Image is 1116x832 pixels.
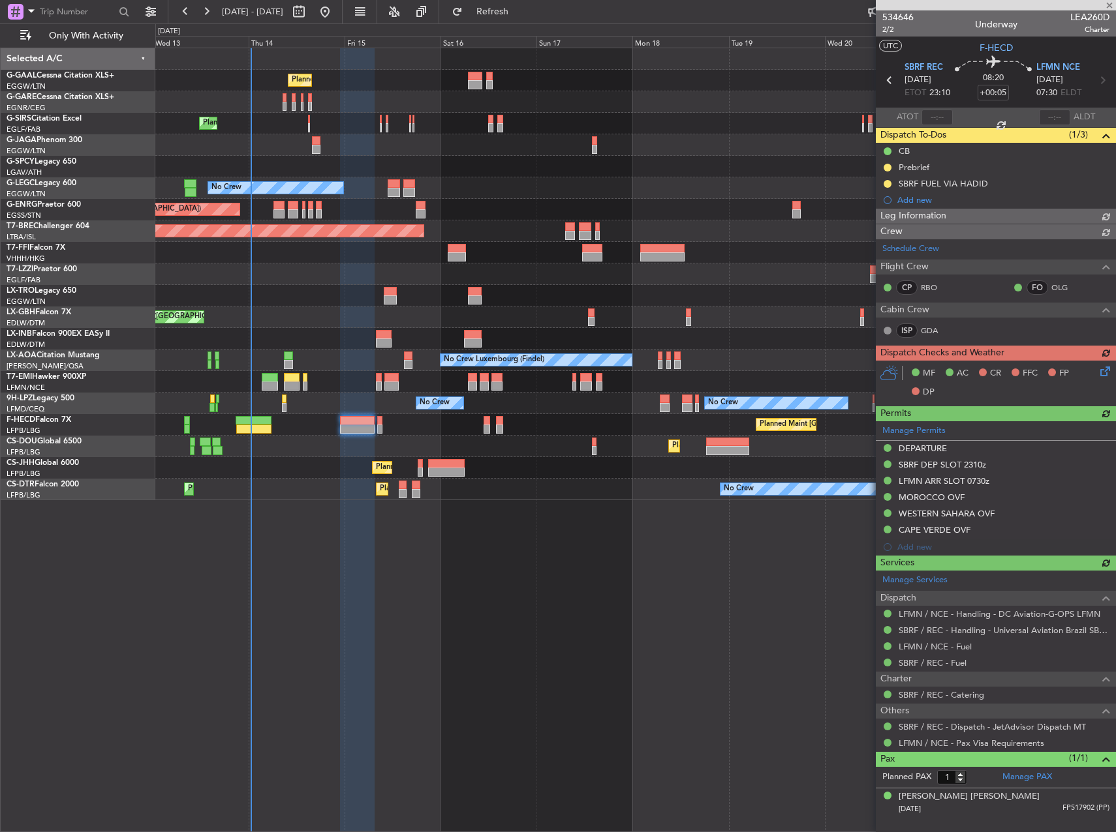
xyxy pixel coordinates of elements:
a: LFPB/LBG [7,490,40,500]
span: Pax [880,752,895,767]
span: SBRF REC [905,61,943,74]
span: LEA260D [1070,10,1109,24]
div: Planned Maint [GEOGRAPHIC_DATA] ([GEOGRAPHIC_DATA]) [203,113,409,133]
span: G-LEGC [7,179,35,187]
a: LX-GBHFalcon 7X [7,308,71,316]
span: (1/1) [1069,751,1088,765]
span: ATOT [897,111,918,124]
a: EGNR/CEG [7,103,46,113]
div: Add new [897,194,1109,205]
a: T7-LZZIPraetor 600 [7,265,77,273]
span: [DATE] [1036,74,1063,87]
div: Sat 16 [441,36,536,48]
label: Planned PAX [882,771,931,784]
div: Sun 17 [536,36,632,48]
div: No Crew [211,178,241,198]
div: Prebrief [899,162,929,173]
span: F-HECD [7,416,35,424]
span: T7-FFI [7,244,29,252]
a: LGAV/ATH [7,168,42,177]
span: T7-LZZI [7,265,33,273]
a: G-SPCYLegacy 650 [7,158,76,166]
a: CS-DOUGlobal 6500 [7,438,82,445]
a: LFPB/LBG [7,447,40,457]
a: LFPB/LBG [7,426,40,436]
a: G-SIRSCitation Excel [7,115,82,123]
a: T7-FFIFalcon 7X [7,244,65,252]
span: G-SIRS [7,115,31,123]
a: VHHH/HKG [7,254,45,263]
span: ETOT [905,87,926,100]
span: F-HECD [980,41,1013,55]
span: (1/3) [1069,128,1088,141]
div: Thu 14 [249,36,345,48]
span: [DATE] [899,804,921,814]
span: ELDT [1061,87,1081,100]
span: 08:20 [983,72,1004,85]
span: Charter [1070,24,1109,35]
div: Planned Maint Nice ([GEOGRAPHIC_DATA]) [87,307,233,327]
div: Planned Maint [GEOGRAPHIC_DATA] ([GEOGRAPHIC_DATA]) [672,436,878,456]
a: EGGW/LTN [7,297,46,306]
span: CS-DTR [7,481,35,488]
a: T7-BREChallenger 604 [7,222,89,230]
span: G-SPCY [7,158,35,166]
input: Trip Number [40,2,115,22]
span: G-GARE [7,93,37,101]
a: G-ENRGPraetor 600 [7,201,81,209]
a: EGSS/STN [7,211,41,220]
span: LX-AOA [7,351,37,359]
span: [DATE] - [DATE] [222,6,283,18]
div: Wed 20 [825,36,921,48]
a: CS-DTRFalcon 2000 [7,481,79,488]
span: ALDT [1074,111,1095,124]
a: LX-TROLegacy 650 [7,287,76,295]
a: G-JAGAPhenom 300 [7,136,82,144]
div: [DATE] [158,26,180,37]
a: LFMN/NCE [7,383,45,393]
a: [PERSON_NAME]/QSA [7,361,84,371]
a: EGGW/LTN [7,189,46,199]
div: No Crew [420,393,450,413]
a: CS-JHHGlobal 6000 [7,459,79,467]
span: 534646 [882,10,914,24]
span: CS-DOU [7,438,37,445]
span: CS-JHH [7,459,35,467]
span: T7-BRE [7,222,33,230]
button: UTC [879,40,902,52]
span: Dispatch To-Dos [880,128,946,143]
span: G-ENRG [7,201,37,209]
div: CB [899,145,910,156]
div: Planned Maint [GEOGRAPHIC_DATA] ([GEOGRAPHIC_DATA]) [760,415,965,434]
span: Only With Activity [34,31,138,40]
div: No Crew Luxembourg (Findel) [444,350,544,370]
span: LX-GBH [7,308,35,316]
a: T7-EMIHawker 900XP [7,373,86,381]
a: G-LEGCLegacy 600 [7,179,76,187]
div: Planned Maint [GEOGRAPHIC_DATA] ([GEOGRAPHIC_DATA]) [380,479,585,499]
div: Wed 13 [153,36,249,48]
a: F-HECDFalcon 7X [7,416,71,424]
div: Planned Maint [292,70,339,90]
span: LFMN NCE [1036,61,1080,74]
span: 23:10 [929,87,950,100]
div: Planned Maint Sofia [188,479,255,499]
button: Only With Activity [14,25,142,46]
span: T7-EMI [7,373,32,381]
div: Tue 19 [729,36,825,48]
div: Planned Maint [GEOGRAPHIC_DATA] ([GEOGRAPHIC_DATA]) [376,458,581,477]
a: LTBA/ISL [7,232,36,242]
span: 07:30 [1036,87,1057,100]
span: G-JAGA [7,136,37,144]
a: EDLW/DTM [7,318,45,328]
span: Refresh [465,7,520,16]
div: Fri 15 [345,36,441,48]
div: SBRF FUEL VIA HADID [899,178,988,189]
div: Underway [975,18,1017,31]
a: EGLF/FAB [7,275,40,285]
span: G-GAAL [7,72,37,80]
span: [DATE] [905,74,931,87]
div: No Crew [724,479,754,499]
span: LX-TRO [7,287,35,295]
a: LX-AOACitation Mustang [7,351,100,359]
